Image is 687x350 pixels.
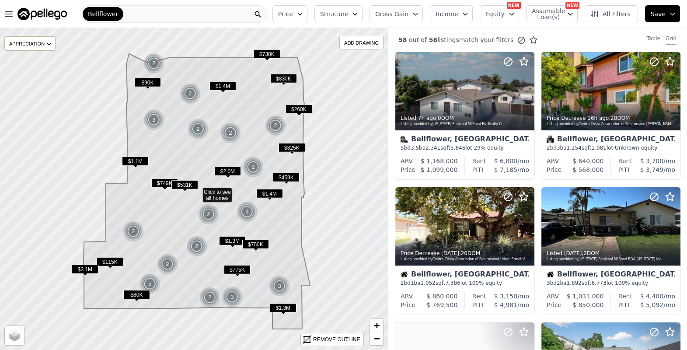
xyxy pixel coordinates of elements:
[219,236,246,249] div: $1.3M
[472,301,483,309] div: PITI
[254,49,280,59] span: $730K
[186,236,207,257] div: 2
[122,157,149,166] span: $1.1M
[286,105,312,114] span: $260K
[198,204,220,225] img: g1.png
[320,10,348,18] span: Structure
[564,250,582,256] time: 2025-09-17 03:57
[572,166,603,173] span: $ 568,000
[494,166,517,173] span: $ 7,185
[256,189,283,202] div: $1.4M
[224,265,251,274] span: $775K
[572,157,603,164] span: $ 640,000
[256,189,283,198] span: $1.4M
[209,81,236,94] div: $1.4M
[640,166,663,173] span: $ 3,749
[270,74,297,87] div: $830K
[97,257,123,266] span: $115K
[188,119,209,140] div: 2
[270,74,297,83] span: $830K
[421,280,436,286] span: 1,052
[198,204,219,225] div: 2
[472,165,483,174] div: PITI
[421,157,458,164] span: $ 1,168,000
[572,301,603,308] span: $ 850,000
[123,290,150,303] div: $80K
[629,301,675,309] div: /mo
[395,187,534,315] a: Price Decrease [DATE],20DOMListing provided byContra Costa Association of Realtorsand Urban Stree...
[591,145,606,151] span: 1,081
[547,250,676,257] div: Listed , 2 DOM
[547,136,554,143] img: Condominium
[143,109,164,130] div: 3
[214,167,241,179] div: $2.0M
[199,287,220,308] div: 2
[17,8,67,20] img: Pellego
[88,10,118,18] span: Bellflower
[4,36,56,51] div: APPRECIATION
[374,320,380,331] span: +
[587,115,609,121] time: 2025-09-18 06:55
[547,122,676,127] div: Listing provided by Contra Costa Association of Realtors and [PERSON_NAME] Realty
[425,145,440,151] span: 2,341
[640,157,663,164] span: $ 3,700
[494,301,517,308] span: $ 4,981
[286,105,312,117] div: $260K
[5,326,24,345] a: Layers
[401,165,415,174] div: Price
[214,167,241,176] span: $2.0M
[541,52,680,180] a: Price Decrease 16h ago,28DOMListing provided byContra Costa Association of Realtorsand [PERSON_NA...
[243,157,264,178] div: 2
[507,2,521,9] div: NEW
[122,157,149,169] div: $1.1M
[270,303,296,312] span: $1.3M
[445,280,460,286] span: 7,386
[618,165,629,174] div: PITI
[441,250,459,256] time: 2025-09-17 21:00
[547,271,675,280] div: Bellflower, [GEOGRAPHIC_DATA]
[237,201,258,222] div: 3
[590,10,631,18] span: All Filters
[222,287,243,308] div: 3
[666,35,677,45] div: Grid
[618,157,632,165] div: Rent
[186,236,208,257] img: g1.png
[486,292,529,301] div: /mo
[427,36,437,43] span: 58
[436,10,458,18] span: Income
[270,303,296,316] div: $1.3M
[426,293,457,300] span: $ 860,000
[450,145,465,151] span: 5,846
[180,83,201,104] div: 2
[123,221,144,242] div: 2
[143,53,165,74] img: g1.png
[370,332,383,345] a: Zoom out
[426,301,457,308] span: $ 769,500
[134,78,161,91] div: $90K
[547,144,675,151] div: 2 bd 3 ba sqft lot · Unknown equity
[279,143,305,156] div: $825K
[632,157,675,165] div: /mo
[188,119,209,140] img: g1.png
[279,143,305,152] span: $825K
[375,10,408,18] span: Gross Gain
[547,301,561,309] div: Price
[370,5,423,22] button: Gross Gain
[401,144,529,151] div: 5 bd 3.5 ba sqft lot · 29% equity
[418,115,436,121] time: 2025-09-18 16:51
[134,78,161,87] span: $90K
[532,8,560,20] span: Assumable Loan(s)
[199,287,221,308] img: g1.png
[632,292,675,301] div: /mo
[401,250,530,257] div: Price Decrease , 20 DOM
[547,136,675,144] div: Bellflower, [GEOGRAPHIC_DATA]
[547,115,676,122] div: Price Decrease , 28 DOM
[618,292,632,301] div: Rent
[220,122,241,143] div: 2
[541,187,680,315] a: Listed [DATE],2DOMListing provided by[US_STATE] Regional MLSand ROA [US_STATE] Inc.HouseBellflowe...
[398,36,407,43] span: 58
[401,136,529,144] div: Bellflower, [GEOGRAPHIC_DATA]
[421,166,458,173] span: $ 1,099,000
[401,301,415,309] div: Price
[272,5,307,22] button: Price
